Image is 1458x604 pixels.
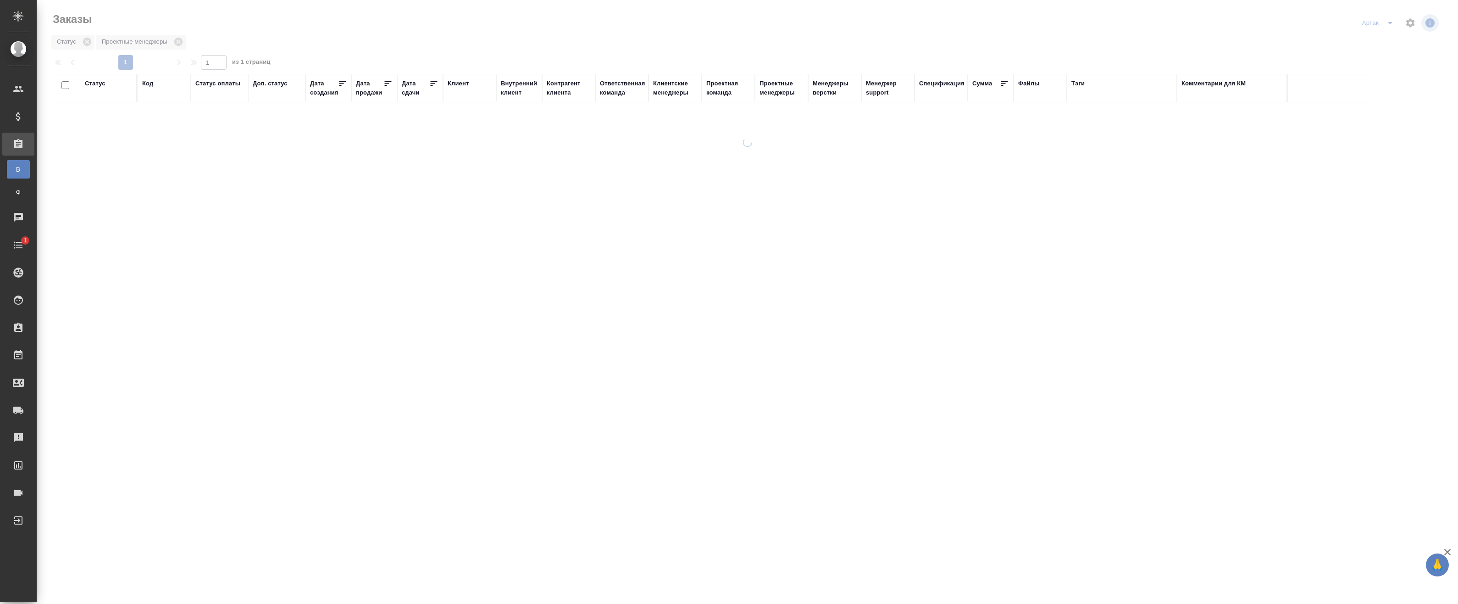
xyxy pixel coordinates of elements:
span: В [11,165,25,174]
div: Комментарии для КМ [1181,79,1246,88]
div: Внутренний клиент [501,79,538,97]
div: Проектные менеджеры [759,79,804,97]
a: 1 [2,234,34,257]
div: Ответственная команда [600,79,645,97]
span: Ф [11,188,25,197]
div: Файлы [1018,79,1039,88]
div: Сумма [972,79,992,88]
a: В [7,160,30,179]
div: Дата сдачи [402,79,429,97]
div: Клиент [448,79,469,88]
div: Спецификация [919,79,965,88]
span: 🙏 [1430,555,1445,575]
div: Статус [85,79,105,88]
a: Ф [7,183,30,201]
button: 🙏 [1426,554,1449,576]
div: Дата создания [310,79,338,97]
div: Контрагент клиента [547,79,591,97]
div: Дата продажи [356,79,383,97]
div: Менеджер support [866,79,910,97]
div: Тэги [1071,79,1085,88]
div: Менеджеры верстки [813,79,857,97]
div: Доп. статус [253,79,288,88]
div: Проектная команда [706,79,750,97]
div: Код [142,79,153,88]
div: Статус оплаты [195,79,240,88]
div: Клиентские менеджеры [653,79,697,97]
span: 1 [18,236,32,245]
